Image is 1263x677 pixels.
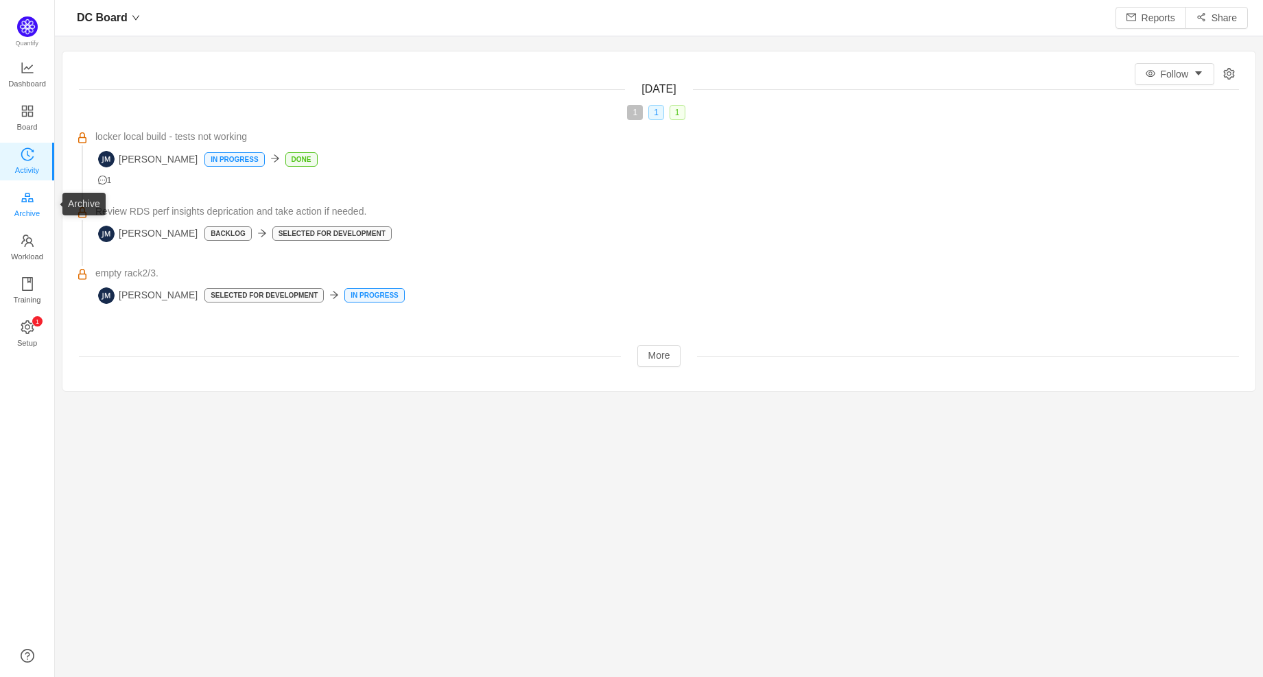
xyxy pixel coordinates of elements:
i: icon: down [132,14,140,22]
i: icon: arrow-right [257,228,267,238]
span: [PERSON_NAME] [98,226,198,242]
span: Training [13,286,40,313]
i: icon: gold [21,191,34,204]
p: 1 [35,316,38,326]
span: Workload [11,243,43,270]
img: JM [98,151,115,167]
img: Quantify [17,16,38,37]
p: Backlog [205,227,251,240]
p: In Progress [205,153,263,166]
a: Activity [21,148,34,176]
a: Dashboard [21,62,34,89]
span: Activity [15,156,39,184]
span: 1 [627,105,643,120]
img: JM [98,226,115,242]
span: Quantify [16,40,39,47]
i: icon: arrow-right [329,290,339,300]
p: Selected for Development [273,227,391,240]
button: icon: share-altShare [1185,7,1248,29]
a: Board [21,105,34,132]
span: 1 [648,105,664,120]
span: locker local build - tests not working [95,130,247,144]
a: locker local build - tests not working [95,130,1239,144]
i: icon: line-chart [21,61,34,75]
span: Dashboard [8,70,46,97]
a: icon: settingSetup [21,321,34,348]
span: Review RDS perf insights deprication and take action if needed. [95,204,366,219]
a: icon: question-circle [21,649,34,663]
i: icon: book [21,277,34,291]
i: icon: appstore [21,104,34,118]
i: icon: message [98,176,107,185]
p: Done [286,153,317,166]
i: icon: team [21,234,34,248]
sup: 1 [32,316,43,326]
span: [PERSON_NAME] [98,151,198,167]
p: Selected for Development [205,289,323,302]
img: JM [98,287,115,304]
a: Training [21,278,34,305]
span: [PERSON_NAME] [98,287,198,304]
i: icon: setting [21,320,34,334]
a: Workload [21,235,34,262]
button: icon: eyeFollowicon: caret-down [1135,63,1214,85]
button: More [637,345,681,367]
i: icon: setting [1223,68,1235,80]
i: icon: history [21,147,34,161]
span: [DATE] [641,83,676,95]
a: Archive [21,191,34,219]
span: 1 [670,105,685,120]
a: Review RDS perf insights deprication and take action if needed. [95,204,1239,219]
span: Setup [17,329,37,357]
span: Board [17,113,38,141]
span: empty rack2/3. [95,266,158,281]
span: 1 [98,176,112,185]
span: Archive [14,200,40,227]
button: icon: mailReports [1116,7,1186,29]
span: DC Board [77,7,128,29]
p: In Progress [345,289,403,302]
i: icon: arrow-right [270,154,280,163]
a: empty rack2/3. [95,266,1239,281]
